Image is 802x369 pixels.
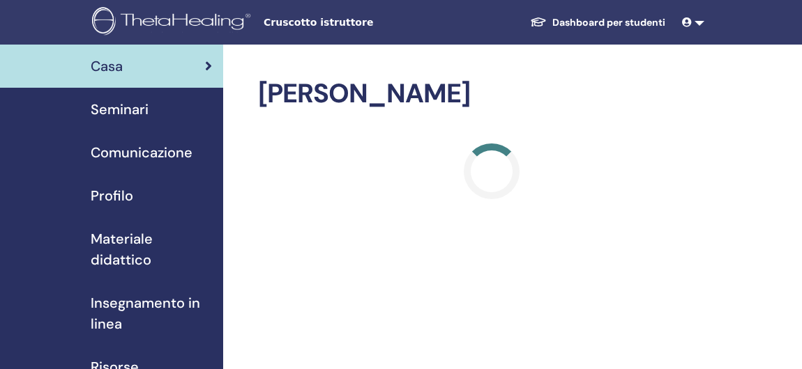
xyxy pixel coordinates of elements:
[264,15,473,30] span: Cruscotto istruttore
[92,7,255,38] img: logo.png
[519,10,676,36] a: Dashboard per studenti
[91,56,123,77] span: Casa
[91,228,212,270] span: Materiale didattico
[258,78,725,110] h2: [PERSON_NAME]
[91,142,192,163] span: Comunicazione
[530,16,547,28] img: graduation-cap-white.svg
[91,292,212,334] span: Insegnamento in linea
[91,99,149,120] span: Seminari
[91,185,133,206] span: Profilo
